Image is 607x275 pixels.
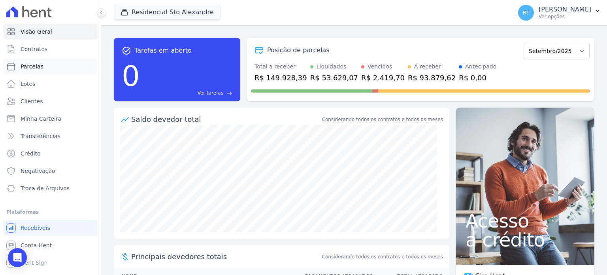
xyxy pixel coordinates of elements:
span: Transferências [21,132,60,140]
a: Conta Hent [3,237,98,253]
span: Contratos [21,45,47,53]
a: Lotes [3,76,98,92]
span: Clientes [21,97,43,105]
span: Lotes [21,80,36,88]
button: Residencial Sto Alexandre [114,5,221,20]
a: Troca de Arquivos [3,180,98,196]
a: Transferências [3,128,98,144]
span: Parcelas [21,63,43,70]
a: Minha Carteira [3,111,98,127]
span: Recebíveis [21,224,50,232]
a: Contratos [3,41,98,57]
span: Minha Carteira [21,115,61,123]
p: [PERSON_NAME] [539,6,591,13]
button: RT [PERSON_NAME] Ver opções [512,2,607,24]
span: Troca de Arquivos [21,184,70,192]
a: Clientes [3,93,98,109]
div: Open Intercom Messenger [8,248,27,267]
span: Crédito [21,150,41,157]
a: Parcelas [3,59,98,74]
a: Visão Geral [3,24,98,40]
span: Negativação [21,167,55,175]
a: Crédito [3,146,98,161]
a: Recebíveis [3,220,98,236]
span: RT [522,10,529,15]
span: Conta Hent [21,241,52,249]
div: Plataformas [6,207,94,217]
a: Negativação [3,163,98,179]
p: Ver opções [539,13,591,20]
span: Visão Geral [21,28,52,36]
